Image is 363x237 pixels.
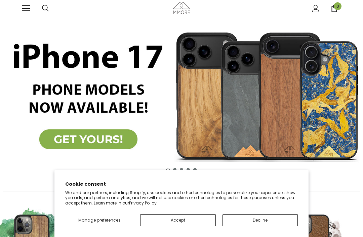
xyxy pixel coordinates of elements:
[173,2,190,14] img: MMORE Cases
[173,168,176,171] button: 2
[65,214,133,226] button: Manage preferences
[65,190,298,206] p: We and our partners, including Shopify, use cookies and other technologies to personalize your ex...
[223,214,298,226] button: Decline
[193,168,197,171] button: 5
[331,5,338,12] a: 0
[129,200,157,206] a: Privacy Policy
[166,168,170,171] button: 1
[78,217,121,223] span: Manage preferences
[140,214,216,226] button: Accept
[334,2,341,10] span: 0
[187,168,190,171] button: 4
[65,181,298,188] h2: Cookie consent
[180,168,183,171] button: 3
